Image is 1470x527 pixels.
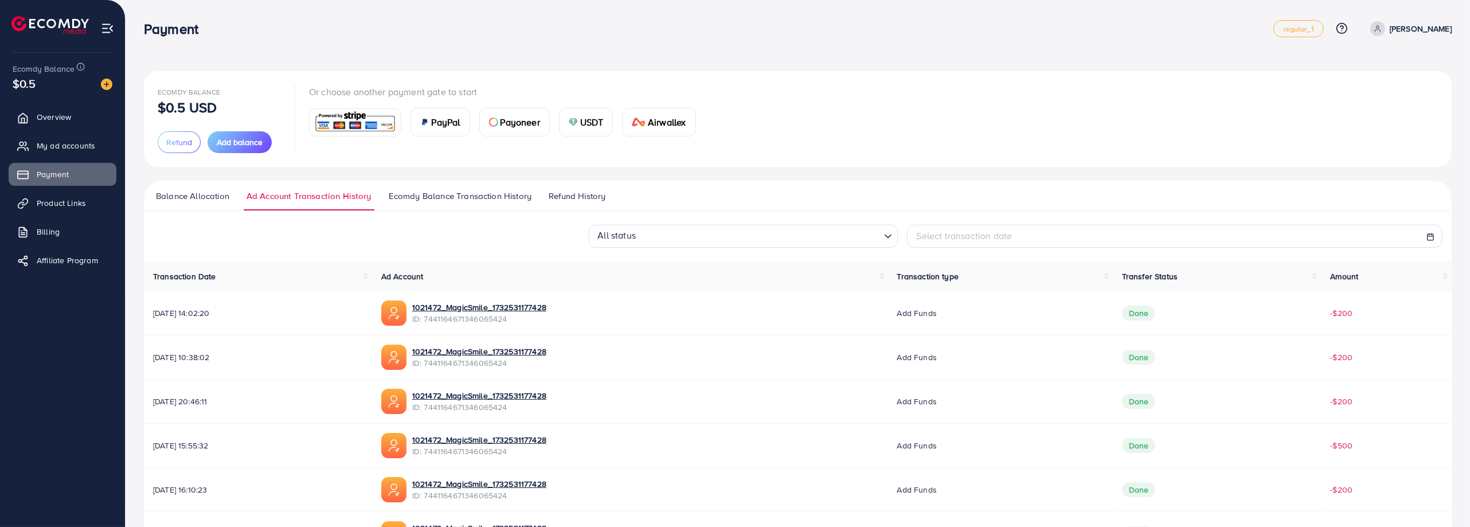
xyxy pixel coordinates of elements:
[37,255,98,266] span: Affiliate Program
[381,300,406,326] img: ic-ads-acc.e4c84228.svg
[412,478,546,490] a: 1021472_MagicSmile_1732531177428
[381,345,406,370] img: ic-ads-acc.e4c84228.svg
[479,108,550,136] a: cardPayoneer
[648,115,686,129] span: Airwallex
[11,16,89,34] img: logo
[381,389,406,414] img: ic-ads-acc.e4c84228.svg
[580,115,604,129] span: USDT
[432,115,460,129] span: PayPal
[153,352,363,363] span: [DATE] 10:38:02
[639,227,879,245] input: Search for option
[420,118,429,127] img: card
[897,307,937,319] span: Add funds
[309,85,705,99] p: Or choose another payment gate to start
[632,118,646,127] img: card
[153,440,363,451] span: [DATE] 15:55:32
[9,220,116,243] a: Billing
[153,396,363,407] span: [DATE] 20:46:11
[412,302,546,313] a: 1021472_MagicSmile_1732531177428
[158,100,217,114] p: $0.5 USD
[1122,306,1156,321] span: Done
[37,226,60,237] span: Billing
[1330,396,1352,407] span: -$200
[549,190,605,202] span: Refund History
[9,106,116,128] a: Overview
[217,136,263,148] span: Add balance
[166,136,192,148] span: Refund
[381,433,406,458] img: ic-ads-acc.e4c84228.svg
[1421,475,1461,518] iframe: Chat
[13,75,36,92] span: $0.5
[101,79,112,90] img: image
[897,484,937,495] span: Add funds
[897,396,937,407] span: Add funds
[412,401,546,413] span: ID: 7441164671346065424
[158,87,220,97] span: Ecomdy Balance
[9,134,116,157] a: My ad accounts
[153,271,216,282] span: Transaction Date
[247,190,372,202] span: Ad Account Transaction History
[13,63,75,75] span: Ecomdy Balance
[381,477,406,502] img: ic-ads-acc.e4c84228.svg
[897,440,937,451] span: Add funds
[917,229,1012,242] span: Select transaction date
[897,271,959,282] span: Transaction type
[410,108,470,136] a: cardPayPal
[595,226,638,245] span: All status
[9,249,116,272] a: Affiliate Program
[9,163,116,186] a: Payment
[144,21,208,37] h3: Payment
[37,111,71,123] span: Overview
[1122,350,1156,365] span: Done
[569,118,578,127] img: card
[37,197,86,209] span: Product Links
[1330,352,1352,363] span: -$200
[37,140,95,151] span: My ad accounts
[153,307,363,319] span: [DATE] 14:02:20
[412,434,546,446] a: 1021472_MagicSmile_1732531177428
[313,110,397,135] img: card
[501,115,540,129] span: Payoneer
[1283,25,1313,33] span: regular_1
[158,131,201,153] button: Refund
[412,390,546,401] a: 1021472_MagicSmile_1732531177428
[1122,271,1178,282] span: Transfer Status
[1330,307,1352,319] span: -$200
[381,271,424,282] span: Ad Account
[1390,22,1452,36] p: [PERSON_NAME]
[1366,21,1452,36] a: [PERSON_NAME]
[1273,20,1323,37] a: regular_1
[156,190,229,202] span: Balance Allocation
[1330,271,1358,282] span: Amount
[153,484,363,495] span: [DATE] 16:10:23
[897,352,937,363] span: Add funds
[412,490,546,501] span: ID: 7441164671346065424
[589,225,897,248] div: Search for option
[1122,394,1156,409] span: Done
[208,131,272,153] button: Add balance
[37,169,69,180] span: Payment
[1122,438,1156,453] span: Done
[412,446,546,457] span: ID: 7441164671346065424
[1330,440,1352,451] span: -$500
[1122,482,1156,497] span: Done
[412,313,546,325] span: ID: 7441164671346065424
[1330,484,1352,495] span: -$200
[309,108,401,136] a: card
[622,108,695,136] a: cardAirwallex
[489,118,498,127] img: card
[389,190,531,202] span: Ecomdy Balance Transaction History
[9,192,116,214] a: Product Links
[559,108,613,136] a: cardUSDT
[412,346,546,357] a: 1021472_MagicSmile_1732531177428
[101,22,114,35] img: menu
[412,357,546,369] span: ID: 7441164671346065424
